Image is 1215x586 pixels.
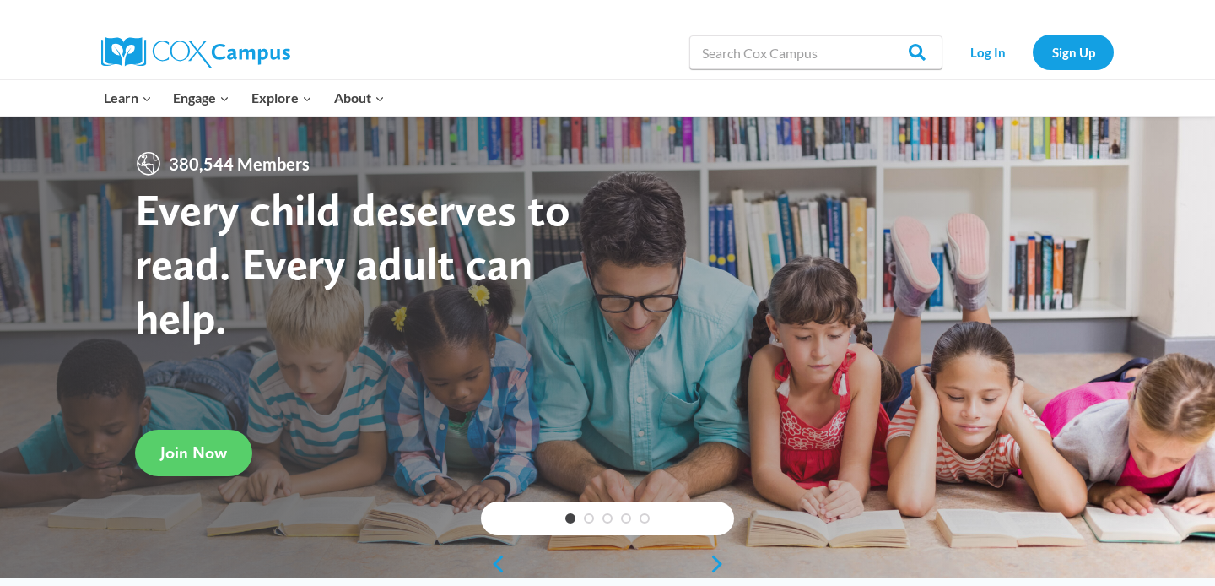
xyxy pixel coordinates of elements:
a: 4 [621,513,631,524]
a: 2 [584,513,594,524]
span: Join Now [160,442,227,463]
input: Search Cox Campus [689,35,942,69]
strong: Every child deserves to read. Every adult can help. [135,182,570,344]
a: previous [481,554,506,574]
span: About [334,87,385,109]
a: 5 [640,513,650,524]
span: 380,544 Members [162,150,316,177]
span: Explore [251,87,312,109]
nav: Primary Navigation [93,80,395,116]
a: Log In [951,35,1024,69]
a: 1 [565,513,575,524]
div: content slider buttons [481,547,734,581]
img: Cox Campus [101,37,290,68]
a: Sign Up [1033,35,1114,69]
span: Learn [104,87,152,109]
a: Join Now [135,429,252,475]
a: 3 [602,513,613,524]
nav: Secondary Navigation [951,35,1114,69]
span: Engage [173,87,229,109]
a: next [709,554,734,574]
